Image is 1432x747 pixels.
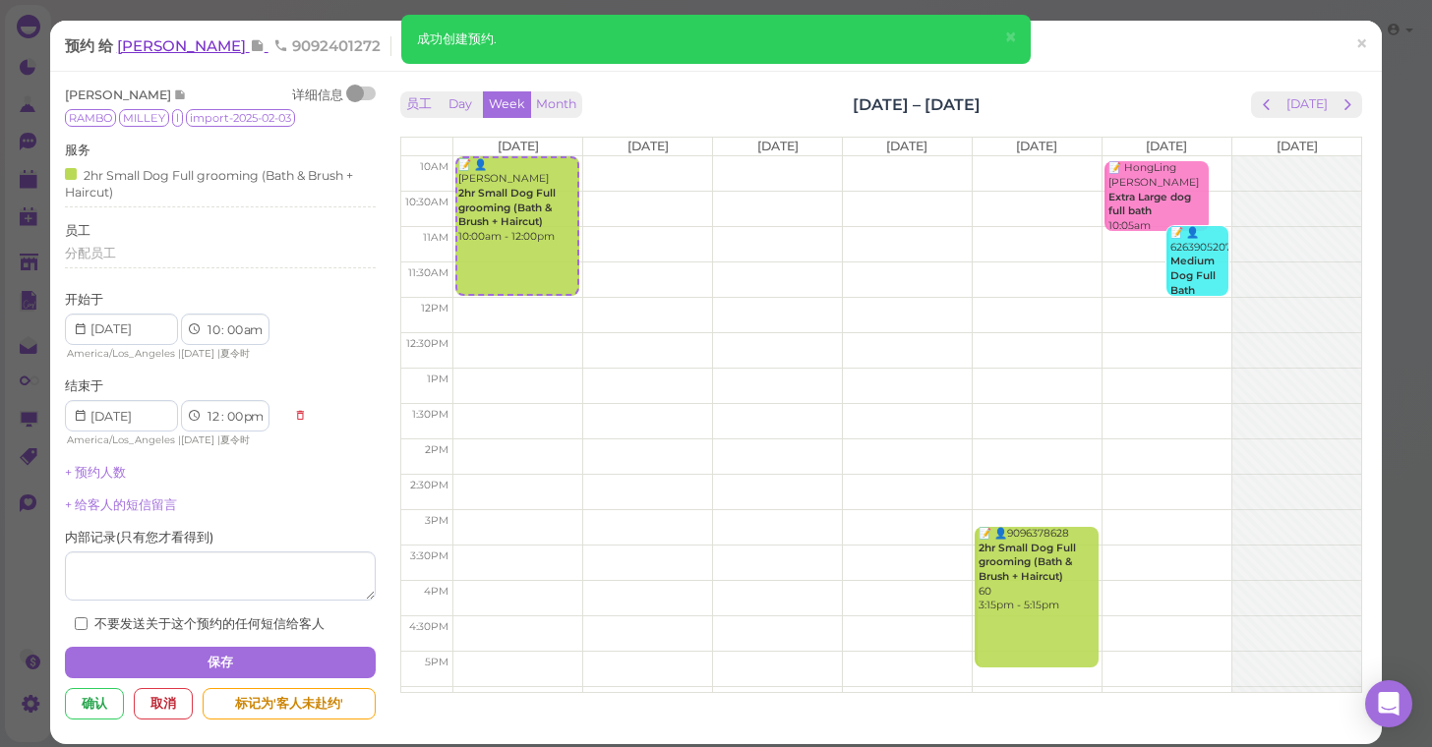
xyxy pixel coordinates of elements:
b: 2hr Small Dog Full grooming (Bath & Brush + Haircut) [458,187,556,228]
span: 2pm [425,443,448,456]
span: 记录 [250,36,268,55]
button: Close [992,15,1029,61]
label: 开始于 [65,291,103,309]
button: 员工 [400,91,438,118]
label: 结束于 [65,377,103,395]
span: 夏令时 [220,347,250,360]
button: Day [437,91,484,118]
span: [PERSON_NAME] [65,87,174,102]
span: 3pm [425,514,448,527]
a: + 给客人的短信留言 [65,497,177,512]
span: 夏令时 [220,433,250,446]
span: [DATE] [1146,139,1187,153]
div: 确认 [65,688,124,719]
span: 4:30pm [409,620,448,633]
a: [PERSON_NAME] [117,36,268,55]
button: 保存 [65,647,376,678]
span: [PERSON_NAME] [117,36,250,55]
span: 1:30pm [412,408,448,421]
label: 不要发送关于这个预约的任何短信给客人 [75,615,325,633]
span: America/Los_Angeles [67,433,175,446]
span: l [172,109,183,127]
a: + 预约人数 [65,465,126,480]
label: 内部记录 ( 只有您才看得到 ) [65,529,213,546]
span: 10:30am [405,196,448,208]
input: 不要发送关于这个预约的任何短信给客人 [75,617,88,630]
div: 标记为'客人未赴约' [203,688,376,719]
div: | | [65,431,284,449]
b: Extra Large dog full bath [1108,191,1191,218]
span: [DATE] [886,139,927,153]
a: × [1343,23,1380,69]
div: 取消 [134,688,193,719]
div: Open Intercom Messenger [1365,680,1412,727]
span: 9092401272 [273,36,381,55]
span: import-2025-02-03 [186,109,295,127]
button: Month [530,91,582,118]
span: America/Los_Angeles [67,347,175,360]
span: 12pm [421,302,448,315]
span: [DATE] [627,139,669,153]
span: 11:30am [408,266,448,279]
span: [DATE] [181,347,214,360]
label: 服务 [65,142,90,159]
button: next [1333,91,1363,118]
span: 记录 [174,87,187,102]
div: 📝 👤[PERSON_NAME] 10:00am - 12:00pm [457,158,577,245]
span: × [1004,24,1017,51]
span: MILLEY [119,109,169,127]
span: 1pm [427,373,448,385]
span: [DATE] [498,139,539,153]
span: 2:30pm [410,479,448,491]
h2: [DATE] – [DATE] [853,93,981,116]
div: 详细信息 [292,86,343,104]
div: 📝 👤6263905207 60 11:00am [1169,226,1228,327]
span: 10am [420,160,448,173]
div: 📝 👤9096378628 60 3:15pm - 5:15pm [978,527,1099,613]
span: 4pm [424,585,448,598]
span: × [1355,30,1368,58]
button: Week [483,91,531,118]
b: 2hr Small Dog Full grooming (Bath & Brush + Haircut) [979,542,1076,583]
span: RAMBO [65,109,116,127]
div: 📝 HongLing [PERSON_NAME] 10:05am [1107,161,1209,233]
span: 11am [423,231,448,244]
b: Medium Dog Full Bath [1170,255,1216,296]
span: [DATE] [1277,139,1318,153]
span: 3:30pm [410,549,448,562]
div: 预约 给 [65,36,391,56]
span: 5pm [425,656,448,668]
span: 12:30pm [406,337,448,350]
span: [DATE] [1016,139,1057,153]
span: [DATE] [181,433,214,446]
div: | | [65,345,284,363]
button: [DATE] [1281,91,1334,118]
div: 2hr Small Dog Full grooming (Bath & Brush + Haircut) [65,164,371,202]
button: prev [1251,91,1282,118]
label: 员工 [65,222,90,240]
a: 新的预约 [401,34,475,58]
span: 分配员工 [65,246,116,260]
span: [DATE] [757,139,799,153]
span: 5:30pm [410,691,448,704]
